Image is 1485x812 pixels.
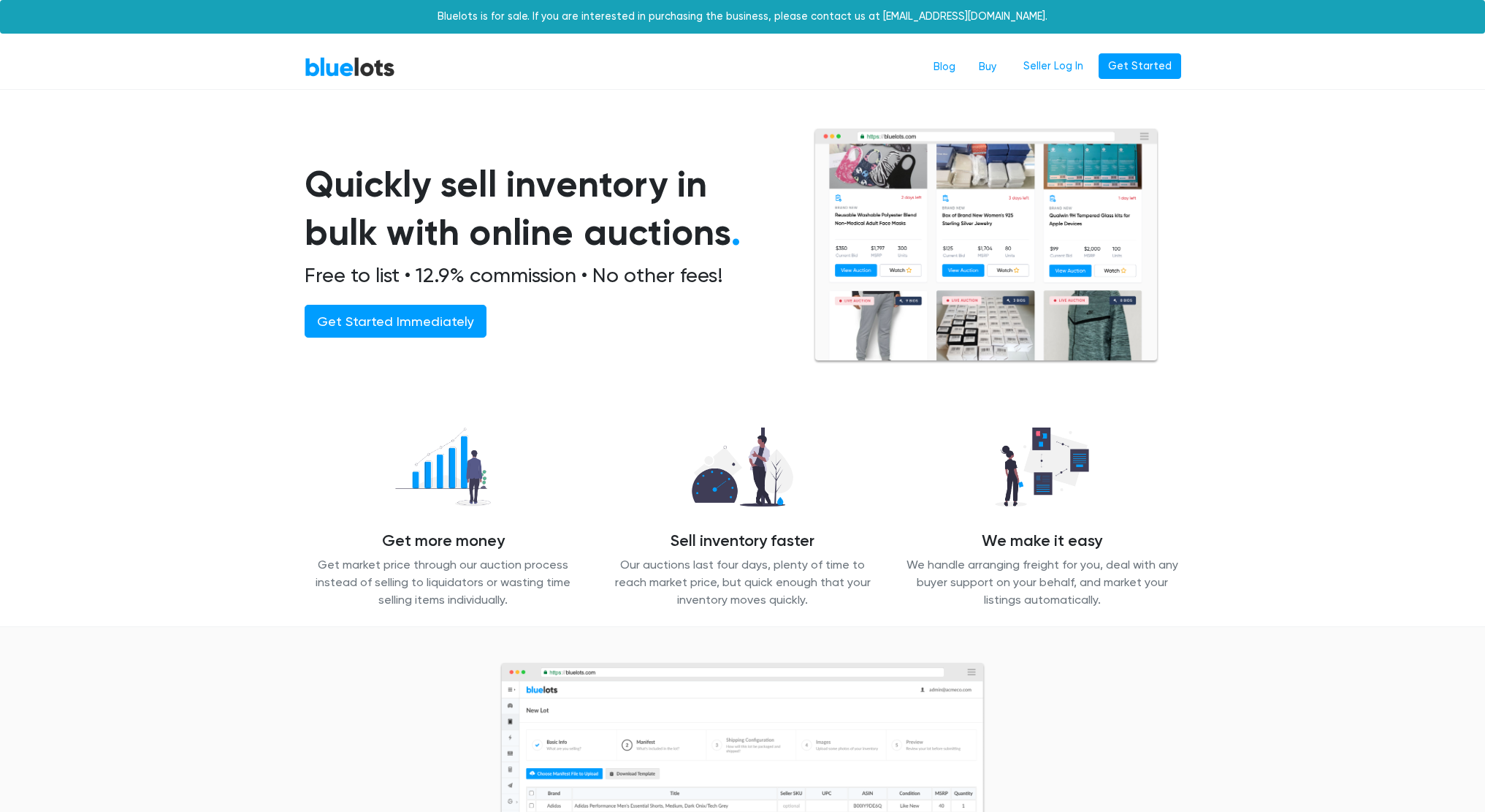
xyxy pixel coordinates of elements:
[922,53,967,81] a: Blog
[305,532,582,551] h4: Get more money
[1099,53,1181,80] a: Get Started
[604,556,882,609] p: Our auctions last four days, plenty of time to reach market price, but quick enough that your inv...
[680,420,805,515] img: sell_faster-bd2504629311caa3513348c509a54ef7601065d855a39eafb26c6393f8aa8a46.png
[731,210,741,254] span: .
[604,532,882,551] h4: Sell inventory faster
[305,56,395,77] a: BlueLots
[904,556,1181,609] p: We handle arranging freight for you, deal with any buyer support on your behalf, and market your ...
[305,556,582,609] p: Get market price through our auction process instead of selling to liquidators or wasting time se...
[305,263,778,288] h2: Free to list • 12.9% commission • No other fees!
[904,532,1181,551] h4: We make it easy
[305,160,778,257] h1: Quickly sell inventory in bulk with online auctions
[983,420,1100,515] img: we_manage-77d26b14627abc54d025a00e9d5ddefd645ea4957b3cc0d2b85b0966dac19dae.png
[813,128,1159,364] img: browserlots-effe8949e13f0ae0d7b59c7c387d2f9fb811154c3999f57e71a08a1b8b46c466.png
[967,53,1008,81] a: Buy
[383,420,503,515] img: recover_more-49f15717009a7689fa30a53869d6e2571c06f7df1acb54a68b0676dd95821868.png
[1014,53,1093,80] a: Seller Log In
[305,305,486,338] a: Get Started Immediately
